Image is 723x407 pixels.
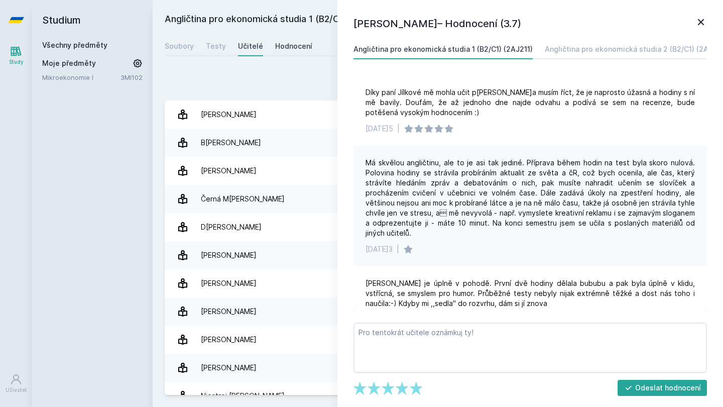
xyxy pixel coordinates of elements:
[397,244,399,254] div: |
[165,185,711,213] a: Černá M[PERSON_NAME] 3 hodnocení 3.0
[165,12,598,28] h2: Angličtina pro ekonomická studia 1 (B2/C1) (2AJ211)
[206,36,226,56] a: Testy
[397,124,400,134] div: |
[165,36,194,56] a: Soubory
[238,41,263,51] div: Učitelé
[618,380,707,396] button: Odeslat hodnocení
[165,213,711,241] a: D[PERSON_NAME] 4 hodnocení 5.0
[120,73,143,81] a: 3MI102
[9,58,24,66] div: Study
[201,245,257,265] div: [PERSON_NAME]
[201,133,261,153] div: B[PERSON_NAME]
[165,297,711,326] a: [PERSON_NAME] 18 hodnocení 4.2
[366,158,695,238] div: Má skvělou angličtinu, ale to je asi tak jediné. Příprava během hodin na test byla skoro nulová. ...
[275,36,312,56] a: Hodnocení
[206,41,226,51] div: Testy
[42,58,96,68] span: Moje předměty
[165,129,711,157] a: B[PERSON_NAME] 4 hodnocení 3.0
[2,40,30,71] a: Study
[366,244,393,254] div: [DATE]3
[201,301,257,322] div: [PERSON_NAME]
[165,157,711,185] a: [PERSON_NAME] 3 hodnocení 4.0
[201,330,257,350] div: [PERSON_NAME]
[165,100,711,129] a: [PERSON_NAME] 3 hodnocení 3.7
[165,241,711,269] a: [PERSON_NAME] 14 hodnocení 3.8
[366,124,393,134] div: [DATE]5
[165,354,711,382] a: [PERSON_NAME] 5 hodnocení 4.0
[275,41,312,51] div: Hodnocení
[165,269,711,297] a: [PERSON_NAME] 7 hodnocení 3.7
[201,386,285,406] div: Niestroj [PERSON_NAME]
[201,273,257,293] div: [PERSON_NAME]
[42,72,120,82] a: Mikroekonomie I
[201,105,257,125] div: [PERSON_NAME]
[6,386,27,394] div: Uživatel
[2,368,30,399] a: Uživatel
[201,217,262,237] div: D[PERSON_NAME]
[165,41,194,51] div: Soubory
[201,358,257,378] div: [PERSON_NAME]
[42,41,107,49] a: Všechny předměty
[201,161,257,181] div: [PERSON_NAME]
[201,189,285,209] div: Černá M[PERSON_NAME]
[366,278,695,309] div: [PERSON_NAME] je úplně v pohodě. První dvě hodiny dělala bububu a pak byla úplně v klidu, vstřícn...
[238,36,263,56] a: Učitelé
[165,326,711,354] a: [PERSON_NAME] 6 hodnocení 4.3
[366,87,695,118] div: Díky paní Jílkové mě mohla učit p[PERSON_NAME]a musím říct, že je naprosto úžasná a hodiny s ní m...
